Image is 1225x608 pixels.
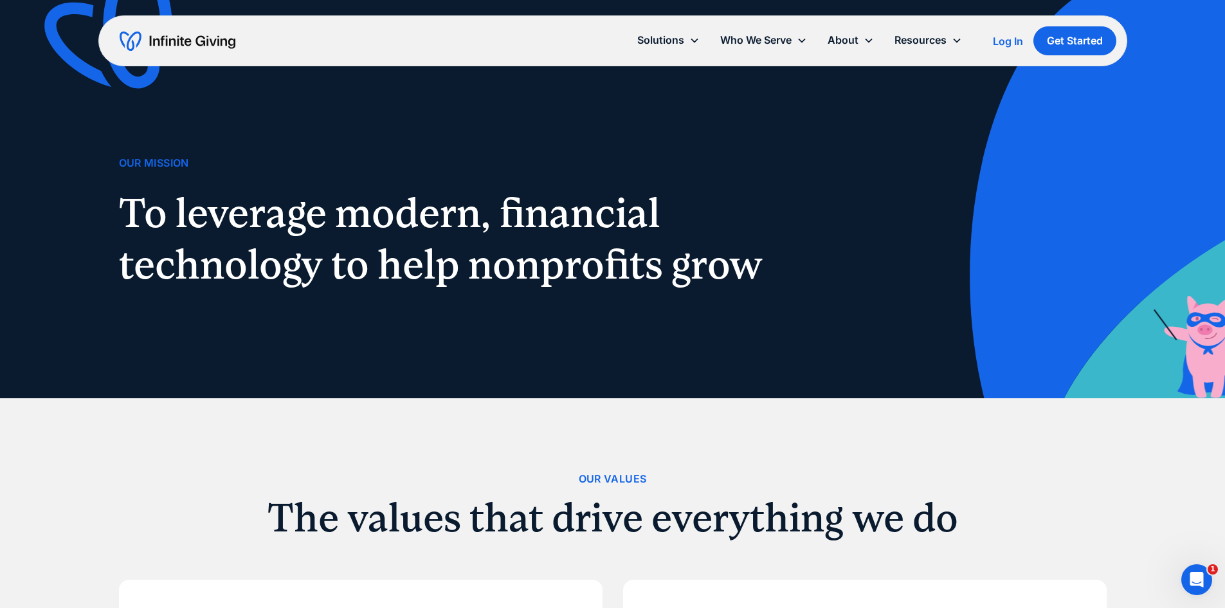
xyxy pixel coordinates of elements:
[884,26,972,54] div: Resources
[119,154,189,172] div: Our Mission
[1033,26,1116,55] a: Get Started
[720,32,792,49] div: Who We Serve
[119,187,777,290] h1: To leverage modern, financial technology to help nonprofits grow
[119,498,1107,538] h2: The values that drive everything we do
[817,26,884,54] div: About
[1181,564,1212,595] iframe: Intercom live chat
[710,26,817,54] div: Who We Serve
[627,26,710,54] div: Solutions
[993,33,1023,49] a: Log In
[637,32,684,49] div: Solutions
[894,32,947,49] div: Resources
[1208,564,1218,575] span: 1
[579,470,647,488] div: Our Values
[120,31,235,51] a: home
[828,32,858,49] div: About
[993,36,1023,46] div: Log In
